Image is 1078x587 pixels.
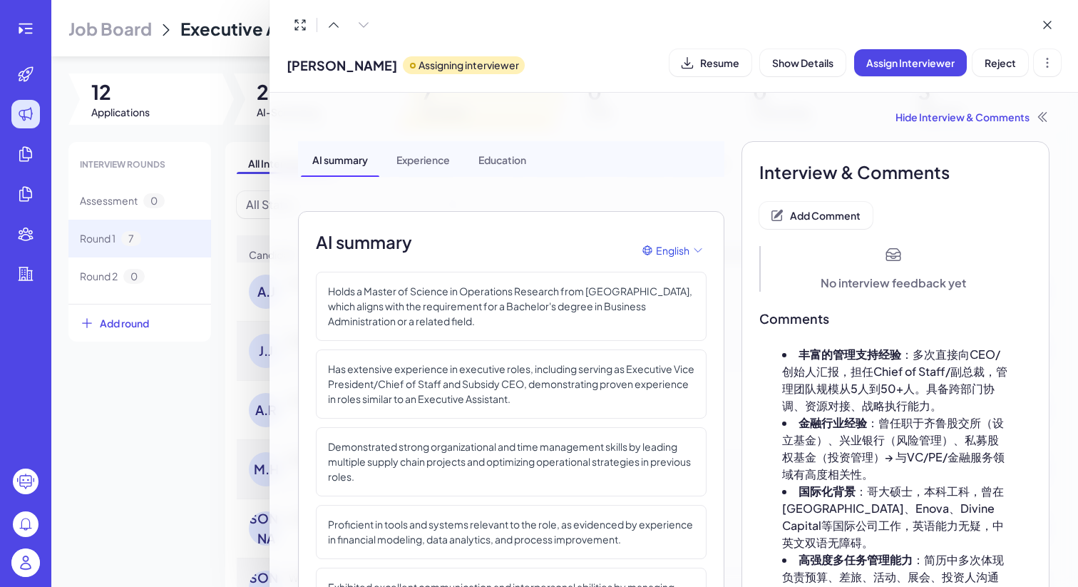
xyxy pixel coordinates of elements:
[467,141,538,177] div: Education
[328,517,694,547] p: Proficient in tools and systems relevant to the role, as evidenced by experience in financial mod...
[821,275,966,292] div: No interview feedback yet
[759,159,1032,185] span: Interview & Comments
[669,49,751,76] button: Resume
[419,58,519,73] p: Assigning interviewer
[656,243,689,258] span: English
[298,110,1049,124] div: Hide Interview & Comments
[782,484,1004,550] span: ：哥大硕士，本科工科，曾在[GEOGRAPHIC_DATA]、Enova、Divine Capital等国际公司工作，英语能力无疑，中英文双语无障碍。
[782,415,1005,481] span: ：曾任职于齐鲁股交所（设立基金）、兴业银行（风险管理）、私募股权基金（投资管理）→ 与VC/PE/金融服务领域有高度相关性。
[799,484,856,499] strong: 国际化背景
[799,347,901,362] strong: 丰富的管理支持经验
[759,309,1032,329] span: Comments
[972,49,1028,76] button: Reject
[316,229,412,255] h2: AI summary
[328,284,694,329] p: Holds a Master of Science in Operations Research from [GEOGRAPHIC_DATA], which aligns with the re...
[985,56,1016,69] span: Reject
[790,209,861,222] span: Add Comment
[700,56,739,69] span: Resume
[772,56,833,69] span: Show Details
[328,439,694,484] p: Demonstrated strong organizational and time management skills by leading multiple supply chain pr...
[799,552,913,567] strong: 高强度多任务管理能力
[328,362,694,407] p: Has extensive experience in executive roles, including serving as Executive Vice President/Chief ...
[287,56,397,75] span: [PERSON_NAME]
[866,56,955,69] span: Assign Interviewer
[854,49,967,76] button: Assign Interviewer
[760,49,846,76] button: Show Details
[385,141,461,177] div: Experience
[759,202,873,229] button: Add Comment
[799,415,867,430] strong: 金融行业经验
[301,141,379,177] div: AI summary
